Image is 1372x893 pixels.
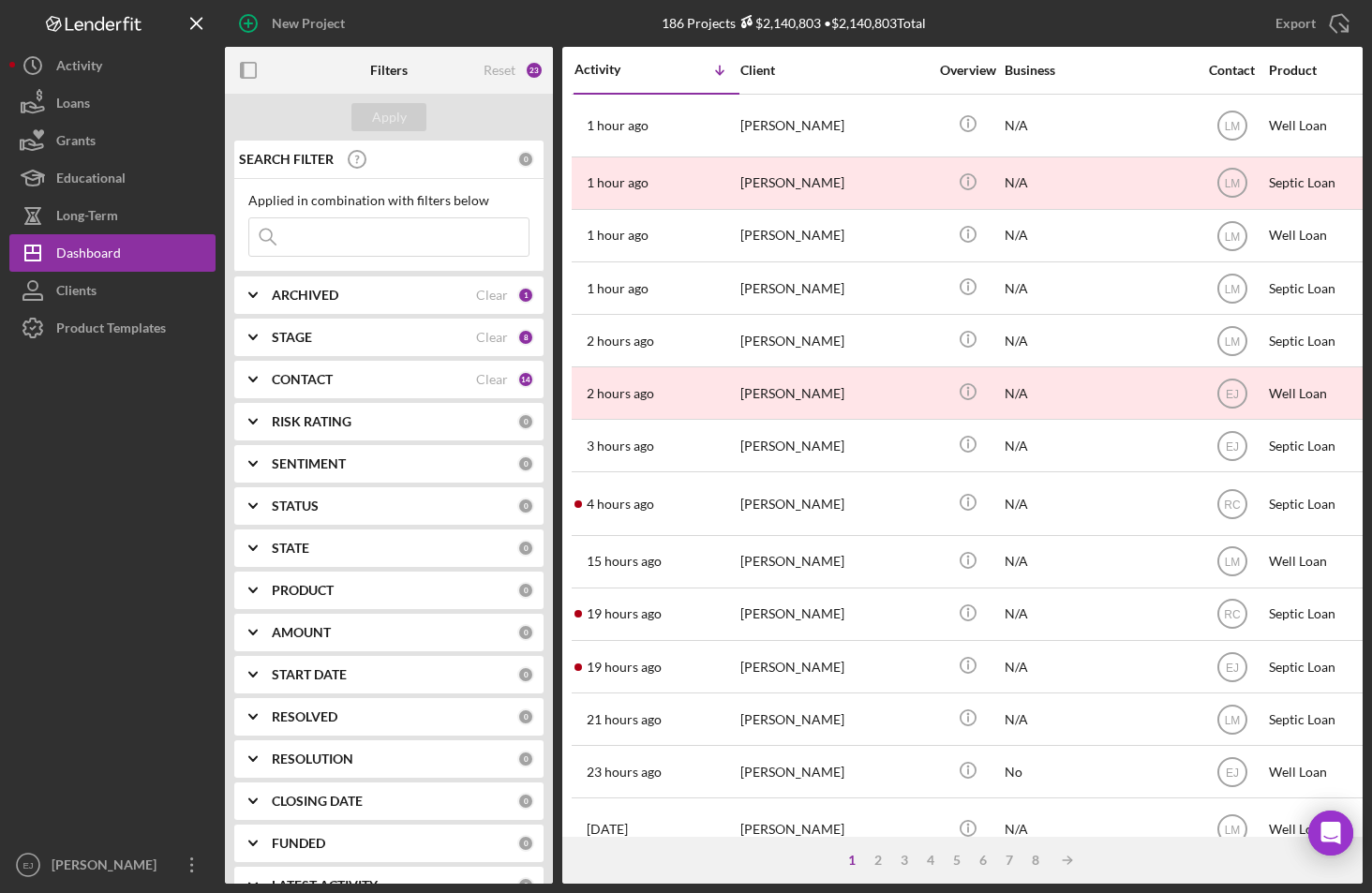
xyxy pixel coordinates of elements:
[56,272,97,314] div: Clients
[740,421,928,470] div: [PERSON_NAME]
[740,263,928,313] div: [PERSON_NAME]
[517,287,534,304] div: 1
[9,309,216,347] button: Product Templates
[1224,824,1240,837] text: LM
[1005,642,1192,692] div: N/A
[587,606,662,621] time: 2025-09-09 23:20
[740,694,928,744] div: [PERSON_NAME]
[9,272,216,309] button: Clients
[1005,158,1192,208] div: N/A
[517,455,534,472] div: 0
[1005,421,1192,470] div: N/A
[1224,498,1241,511] text: RC
[372,103,407,131] div: Apply
[47,846,169,888] div: [PERSON_NAME]
[517,540,534,557] div: 0
[272,625,331,640] b: AMOUNT
[587,118,649,133] time: 2025-09-10 17:58
[1005,473,1192,533] div: N/A
[587,712,662,727] time: 2025-09-09 21:16
[1005,747,1192,796] div: No
[1224,119,1240,132] text: LM
[891,853,917,868] div: 3
[9,234,216,272] button: Dashboard
[56,122,96,164] div: Grants
[587,660,662,675] time: 2025-09-09 22:56
[517,666,534,683] div: 0
[9,84,216,122] button: Loans
[1224,282,1240,295] text: LM
[272,372,333,387] b: CONTACT
[1022,853,1049,868] div: 8
[740,537,928,587] div: [PERSON_NAME]
[736,15,821,31] div: $2,140,803
[1005,96,1192,156] div: N/A
[56,84,90,127] div: Loans
[517,151,534,168] div: 0
[740,642,928,692] div: [PERSON_NAME]
[1224,230,1240,243] text: LM
[1225,661,1238,674] text: EJ
[1225,439,1238,453] text: EJ
[272,667,347,682] b: START DATE
[56,47,102,89] div: Activity
[239,152,334,167] b: SEARCH FILTER
[1197,63,1267,78] div: Contact
[248,193,529,208] div: Applied in combination with filters below
[1224,608,1241,621] text: RC
[1308,811,1353,856] div: Open Intercom Messenger
[1005,63,1192,78] div: Business
[740,747,928,796] div: [PERSON_NAME]
[1005,694,1192,744] div: N/A
[740,316,928,365] div: [PERSON_NAME]
[740,473,928,533] div: [PERSON_NAME]
[272,583,334,598] b: PRODUCT
[970,853,996,868] div: 6
[1224,335,1240,348] text: LM
[517,708,534,725] div: 0
[517,624,534,641] div: 0
[1225,766,1238,779] text: EJ
[272,499,319,513] b: STATUS
[740,158,928,208] div: [PERSON_NAME]
[9,47,216,84] button: Activity
[272,288,338,303] b: ARCHIVED
[1224,713,1240,726] text: LM
[476,372,508,387] div: Clear
[484,63,515,78] div: Reset
[587,175,649,190] time: 2025-09-10 17:47
[9,122,216,159] button: Grants
[662,15,926,31] div: 186 Projects • $2,140,803 Total
[9,846,216,884] button: EJ[PERSON_NAME]
[1005,537,1192,587] div: N/A
[272,330,312,345] b: STAGE
[517,371,534,388] div: 14
[272,414,351,429] b: RISK RATING
[56,159,126,201] div: Educational
[865,853,891,868] div: 2
[272,752,353,766] b: RESOLUTION
[740,63,928,78] div: Client
[740,589,928,639] div: [PERSON_NAME]
[587,228,649,243] time: 2025-09-10 17:26
[476,288,508,303] div: Clear
[272,456,346,471] b: SENTIMENT
[740,96,928,156] div: [PERSON_NAME]
[587,439,654,454] time: 2025-09-10 15:13
[587,281,649,296] time: 2025-09-10 16:41
[587,822,628,837] time: 2025-09-09 17:59
[9,197,216,234] a: Long-Term
[272,836,325,851] b: FUNDED
[1005,368,1192,418] div: N/A
[56,309,166,351] div: Product Templates
[1005,211,1192,260] div: N/A
[9,159,216,197] button: Educational
[740,211,928,260] div: [PERSON_NAME]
